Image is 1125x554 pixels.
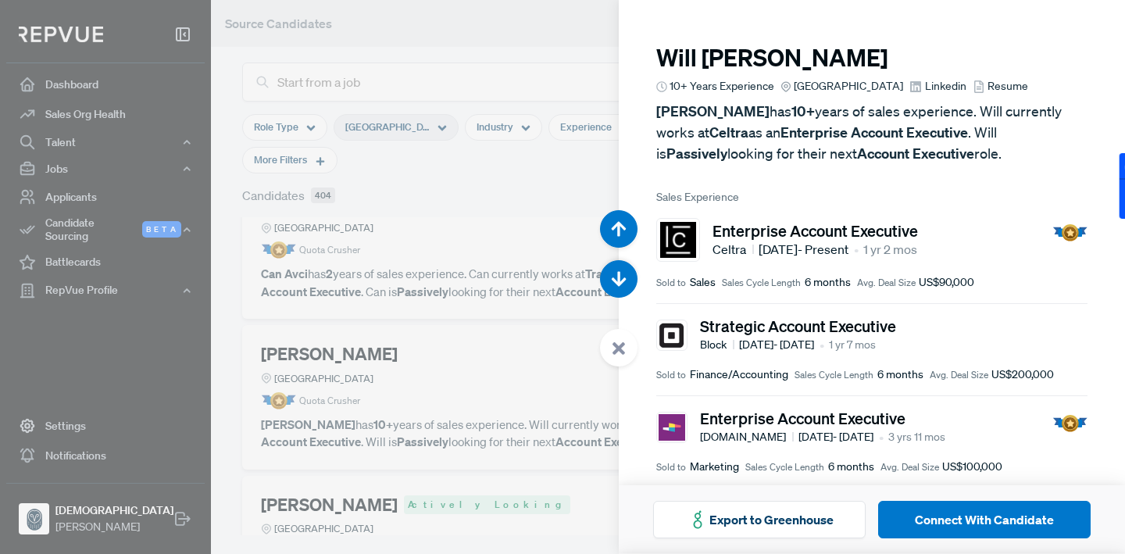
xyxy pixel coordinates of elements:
[656,102,770,120] strong: [PERSON_NAME]
[794,78,903,95] span: [GEOGRAPHIC_DATA]
[653,501,866,538] button: Export to Greenhouse
[700,337,734,353] span: Block
[780,123,968,141] strong: Enterprise Account Executive
[745,460,824,474] span: Sales Cycle Length
[666,145,727,163] strong: Passively
[656,44,1087,72] h3: Will [PERSON_NAME]
[854,240,859,259] article: •
[700,429,794,445] span: [DOMAIN_NAME]
[942,459,1002,475] span: US$100,000
[880,460,939,474] span: Avg. Deal Size
[656,101,1087,164] p: has years of sales experience. Will currently works at as an . Will is looking for their next role.
[656,276,686,290] span: Sold to
[700,316,896,335] h5: Strategic Account Executive
[660,222,696,258] img: Celtra
[877,366,923,383] span: 6 months
[805,274,851,291] span: 6 months
[829,337,876,353] span: 1 yr 7 mos
[973,78,1028,95] a: Resume
[1052,224,1087,241] img: Quota Badge
[690,459,739,475] span: Marketing
[987,78,1028,95] span: Resume
[670,78,774,95] span: 10+ Years Experience
[722,276,801,290] span: Sales Cycle Length
[795,368,873,382] span: Sales Cycle Length
[712,240,754,259] span: Celtra
[659,322,684,348] img: Block
[712,221,918,240] h5: Enterprise Account Executive
[857,276,916,290] span: Avg. Deal Size
[925,78,966,95] span: Linkedin
[930,368,988,382] span: Avg. Deal Size
[798,429,873,445] span: [DATE] - [DATE]
[878,501,1091,538] button: Connect With Candidate
[909,78,966,95] a: Linkedin
[656,189,1087,206] span: Sales Experience
[791,102,815,120] strong: 10+
[700,409,945,427] h5: Enterprise Account Executive
[919,274,974,291] span: US$90,000
[690,366,788,383] span: Finance/Accounting
[820,335,824,354] article: •
[879,427,884,446] article: •
[828,459,874,475] span: 6 months
[739,337,814,353] span: [DATE] - [DATE]
[659,414,684,440] img: Smartly.io
[991,366,1054,383] span: US$200,000
[656,460,686,474] span: Sold to
[759,240,848,259] span: [DATE] - Present
[656,368,686,382] span: Sold to
[857,145,974,163] strong: Account Executive
[888,429,945,445] span: 3 yrs 11 mos
[709,123,748,141] strong: Celtra
[863,240,917,259] span: 1 yr 2 mos
[1052,415,1087,432] img: Quota Badge
[690,274,716,291] span: Sales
